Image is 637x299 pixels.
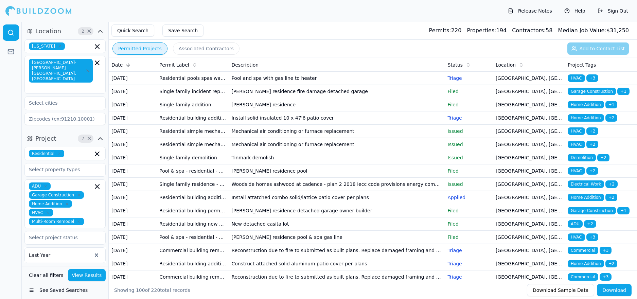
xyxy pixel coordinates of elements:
[448,128,490,135] p: Issued
[493,151,565,164] td: [GEOGRAPHIC_DATA], [GEOGRAPHIC_DATA]
[229,257,445,270] td: Construct attached solid aluminum patio cover per plans
[109,270,157,284] td: [DATE]
[157,98,229,111] td: Single family addition
[605,180,618,188] span: + 2
[29,150,64,157] span: Residential
[229,164,445,178] td: [PERSON_NAME] residence pool
[29,191,84,199] span: Garage Construction
[35,27,61,36] span: Location
[605,260,618,267] span: + 2
[87,30,92,33] span: Clear Location filters
[109,125,157,138] td: [DATE]
[68,269,106,281] button: View Results
[512,27,546,34] span: Contractors:
[29,200,72,208] span: Home Addition
[493,244,565,257] td: [GEOGRAPHIC_DATA], [GEOGRAPHIC_DATA]
[568,127,585,135] span: HVAC
[157,125,229,138] td: Residential simple mechanical
[109,217,157,231] td: [DATE]
[493,270,565,284] td: [GEOGRAPHIC_DATA], [GEOGRAPHIC_DATA]
[231,61,259,68] span: Description
[586,74,599,82] span: + 3
[493,204,565,217] td: [GEOGRAPHIC_DATA], [GEOGRAPHIC_DATA]
[493,98,565,111] td: [GEOGRAPHIC_DATA], [GEOGRAPHIC_DATA]
[109,178,157,191] td: [DATE]
[229,125,445,138] td: Mechanical air conditioning or furnace replacement
[493,72,565,85] td: [GEOGRAPHIC_DATA], [GEOGRAPHIC_DATA]
[568,260,604,267] span: Home Addition
[157,164,229,178] td: Pool & spa - residential - custom
[136,287,145,293] span: 100
[157,72,229,85] td: Residential pools spas water features
[568,207,616,214] span: Garage Construction
[448,260,490,267] p: Triage
[159,61,189,68] span: Permit Label
[157,244,229,257] td: Commercial building remodel/repair
[25,97,97,109] input: Select cities
[493,257,565,270] td: [GEOGRAPHIC_DATA], [GEOGRAPHIC_DATA]
[448,247,490,254] p: Triage
[493,138,565,151] td: [GEOGRAPHIC_DATA], [GEOGRAPHIC_DATA]
[87,137,92,140] span: Clear Project filters
[157,151,229,164] td: Single family demolition
[109,244,157,257] td: [DATE]
[568,154,596,161] span: Demolition
[173,42,240,55] button: Associated Contractors
[467,27,507,35] div: 194
[229,270,445,284] td: Reconstruction due to fire to submitted as built plans. Replace damaged framing and trusses. Repl...
[605,114,618,122] span: + 2
[448,181,490,188] p: Issued
[109,191,157,204] td: [DATE]
[605,101,618,108] span: + 1
[29,209,53,216] span: HVAC
[448,221,490,227] p: Filed
[448,61,463,68] span: Status
[568,247,598,254] span: Commercial
[558,27,629,35] div: $ 31,250
[512,27,552,35] div: 58
[448,168,490,174] p: Filed
[448,207,490,214] p: Filed
[600,247,612,254] span: + 3
[109,204,157,217] td: [DATE]
[586,167,599,175] span: + 2
[493,191,565,204] td: [GEOGRAPHIC_DATA], [GEOGRAPHIC_DATA]
[493,111,565,125] td: [GEOGRAPHIC_DATA], [GEOGRAPHIC_DATA]
[109,231,157,244] td: [DATE]
[29,182,51,190] span: ADU
[568,273,598,281] span: Commercial
[112,42,167,55] button: Permitted Projects
[109,138,157,151] td: [DATE]
[24,284,106,296] button: See Saved Searches
[568,74,585,82] span: HVAC
[600,273,612,281] span: + 3
[605,194,618,201] span: + 2
[29,218,84,225] span: Multi-Room Remodel
[229,217,445,231] td: New detached casita lot
[157,191,229,204] td: Residential building addition
[25,163,97,176] input: Select property types
[157,270,229,284] td: Commercial building remodel/repair
[568,180,604,188] span: Electrical Work
[493,178,565,191] td: [GEOGRAPHIC_DATA], [GEOGRAPHIC_DATA]
[79,28,86,35] span: 2
[561,5,589,16] button: Help
[157,257,229,270] td: Residential building addition
[29,42,65,50] span: [US_STATE]
[594,5,632,16] button: Sign Out
[586,233,599,241] span: + 3
[597,154,609,161] span: + 2
[109,85,157,98] td: [DATE]
[157,204,229,217] td: Residential building permit application
[493,125,565,138] td: [GEOGRAPHIC_DATA], [GEOGRAPHIC_DATA]
[157,231,229,244] td: Pool & spa - residential - custom
[24,113,106,125] input: Zipcodes (ex:91210,10001)
[493,164,565,178] td: [GEOGRAPHIC_DATA], [GEOGRAPHIC_DATA]
[35,134,56,143] span: Project
[229,151,445,164] td: Tinmark demolish
[527,284,594,296] button: Download Sample Data
[229,178,445,191] td: Woodside homes ashwood at cadence - plan 2 2018 iecc code provisions energy compliance for this p...
[157,178,229,191] td: Single family residence - production home
[229,98,445,111] td: [PERSON_NAME] residence
[448,274,490,280] p: Triage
